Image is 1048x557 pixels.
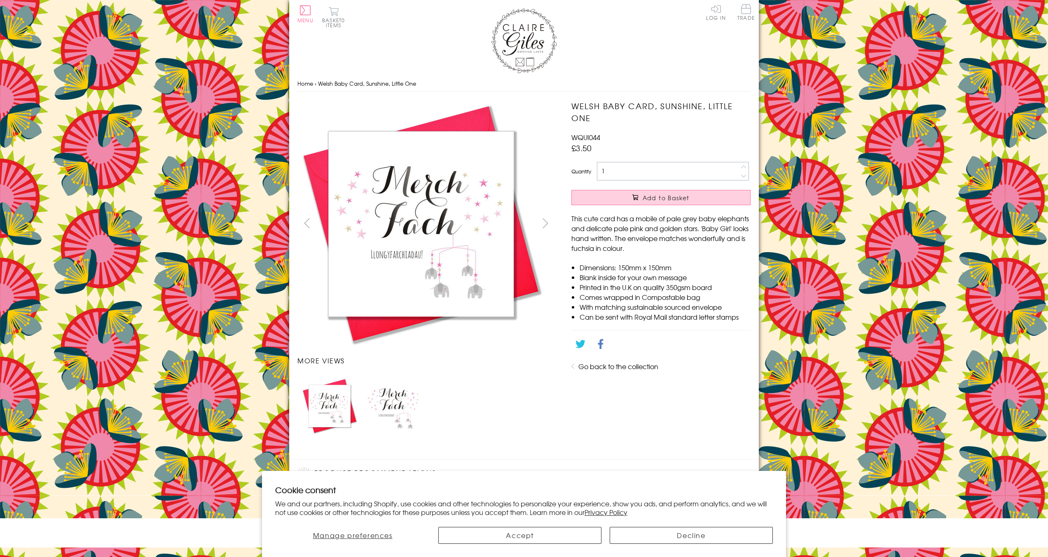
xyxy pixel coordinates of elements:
[706,4,726,20] a: Log In
[610,527,773,544] button: Decline
[297,16,313,24] span: Menu
[275,527,430,544] button: Manage preferences
[571,190,751,205] button: Add to Basket
[297,374,362,438] li: Carousel Page 1 (Current Slide)
[362,374,426,438] li: Carousel Page 2
[318,80,416,87] span: Welsh Baby Card, Sunshine, Little One
[275,484,773,496] h2: Cookie consent
[297,468,751,480] h2: Product recommendations
[580,282,751,292] li: Printed in the U.K on quality 350gsm board
[578,361,658,371] a: Go back to the collection
[580,292,751,302] li: Comes wrapped in Compostable bag
[585,507,627,517] a: Privacy Policy
[491,8,557,73] img: Claire Giles Greetings Cards
[580,312,751,322] li: Can be sent with Royal Mail standard letter stamps
[297,5,313,23] button: Menu
[313,530,393,540] span: Manage preferences
[580,262,751,272] li: Dimensions: 150mm x 150mm
[297,100,545,347] img: Welsh Baby Card, Sunshine, Little One
[326,16,345,29] span: 0 items
[297,80,313,87] a: Home
[297,214,316,232] button: prev
[366,378,422,434] img: Welsh Baby Card, Sunshine, Little One
[275,499,773,517] p: We and our partners, including Shopify, use cookies and other technologies to personalize your ex...
[297,75,751,92] nav: breadcrumbs
[571,168,591,175] label: Quantity
[297,356,555,365] h3: More views
[438,527,601,544] button: Accept
[571,100,751,124] h1: Welsh Baby Card, Sunshine, Little One
[737,4,755,20] span: Trade
[571,132,600,142] span: WQUI044
[315,80,316,87] span: ›
[536,214,555,232] button: next
[302,378,358,434] img: Welsh Baby Card, Sunshine, Little One
[571,142,592,154] span: £3.50
[737,4,755,22] a: Trade
[643,194,690,202] span: Add to Basket
[297,374,555,438] ul: Carousel Pagination
[580,302,751,312] li: With matching sustainable sourced envelope
[322,7,345,28] button: Basket0 items
[571,213,751,253] p: This cute card has a mobile of pale grey baby elephants and delicate pale pink and golden stars. ...
[580,272,751,282] li: Blank inside for your own message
